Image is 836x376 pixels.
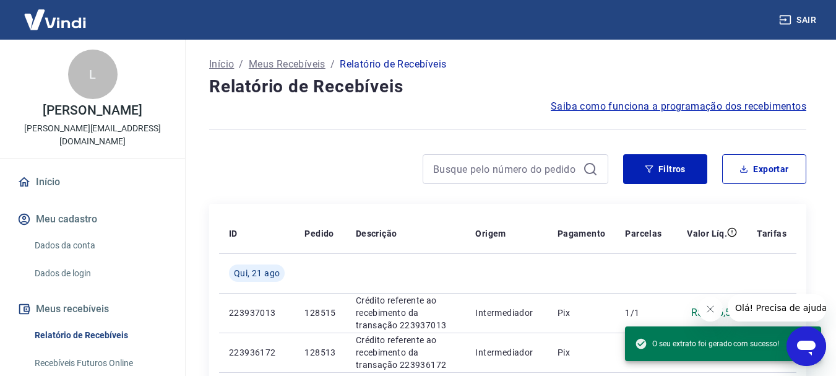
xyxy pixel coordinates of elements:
input: Busque pelo número do pedido [433,160,578,178]
p: [PERSON_NAME][EMAIL_ADDRESS][DOMAIN_NAME] [10,122,175,148]
p: Pix [558,307,606,319]
p: [PERSON_NAME] [43,104,142,117]
p: 128515 [304,307,335,319]
p: ID [229,227,238,240]
p: Relatório de Recebíveis [340,57,446,72]
a: Meus Recebíveis [249,57,325,72]
button: Exportar [722,154,806,184]
a: Dados da conta [30,233,170,258]
p: Parcelas [625,227,661,240]
p: Intermediador [475,346,537,359]
p: Tarifas [757,227,786,240]
p: Crédito referente ao recebimento da transação 223936172 [356,334,456,371]
p: Pagamento [558,227,606,240]
img: Vindi [15,1,95,38]
p: Intermediador [475,307,537,319]
h4: Relatório de Recebíveis [209,74,806,99]
p: / [330,57,335,72]
p: 223937013 [229,307,285,319]
p: Pedido [304,227,334,240]
button: Meu cadastro [15,206,170,233]
p: 1/1 [625,307,661,319]
p: Crédito referente ao recebimento da transação 223937013 [356,294,456,331]
button: Sair [777,9,821,32]
iframe: Botão para abrir a janela de mensagens [786,326,826,366]
a: Saiba como funciona a programação dos recebimentos [551,99,806,114]
a: Início [15,168,170,196]
a: Relatório de Recebíveis [30,323,170,348]
span: Qui, 21 ago [234,267,280,279]
p: Valor Líq. [687,227,727,240]
button: Filtros [623,154,707,184]
a: Dados de login [30,261,170,286]
p: / [239,57,243,72]
span: Olá! Precisa de ajuda? [7,9,104,19]
p: 223936172 [229,346,285,359]
a: Recebíveis Futuros Online [30,351,170,376]
a: Início [209,57,234,72]
p: Pix [558,346,606,359]
div: L [68,50,118,99]
iframe: Mensagem da empresa [728,294,826,321]
iframe: Fechar mensagem [698,297,723,321]
button: Meus recebíveis [15,295,170,323]
p: 128513 [304,346,335,359]
span: O seu extrato foi gerado com sucesso! [635,338,779,350]
p: Descrição [356,227,397,240]
p: Origem [475,227,506,240]
p: R$ 165,57 [691,305,738,320]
